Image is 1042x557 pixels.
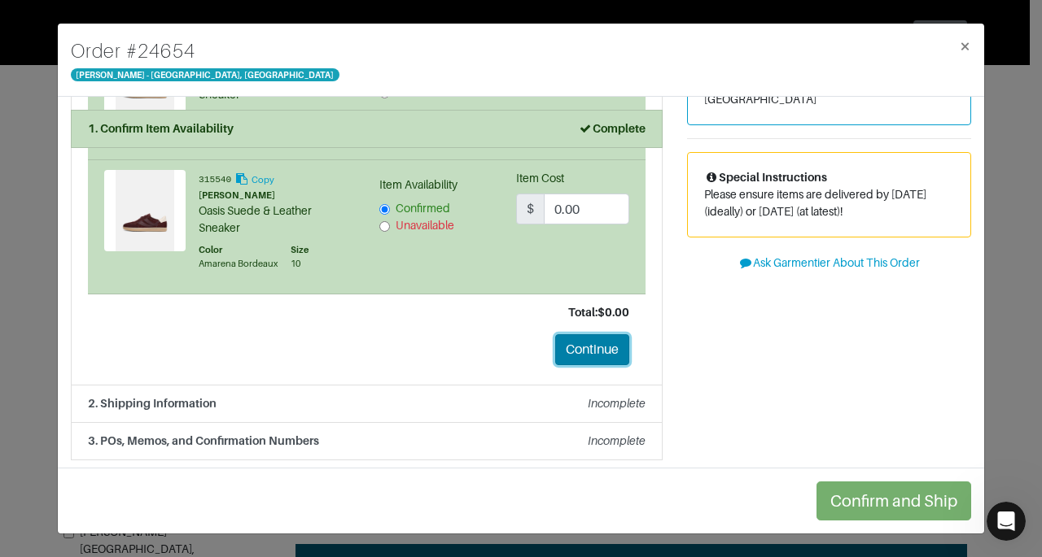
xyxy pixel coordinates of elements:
[33,298,272,315] div: Send us a message
[33,33,189,55] img: logo
[88,434,319,447] strong: 3. POs, Memos, and Confirmation Numbers
[199,202,355,237] div: Oasis Suede & Leather Sneaker
[588,397,646,410] em: Incomplete
[379,204,390,215] input: Confirmed
[379,221,390,232] input: Unavailable
[33,205,292,222] div: Recent message
[63,448,99,459] span: Home
[959,35,971,57] span: ×
[33,229,66,262] img: Profile image for Garmentier
[71,37,339,66] h4: Order # 24654
[72,230,137,243] span: Thank you!
[199,176,231,185] small: 315540
[17,215,309,276] div: Profile image for GarmentierThank you!Garmentier•4h ago
[16,191,309,276] div: Recent messageProfile image for GarmentierThank you!Garmentier•4h ago
[199,243,278,257] div: Color
[199,257,278,271] div: Amarena Bordeaux
[588,434,646,447] em: Incomplete
[291,257,309,271] div: 10
[687,250,971,276] button: Ask Garmentier About This Order
[33,315,272,333] div: We will reply as soon as we can
[104,170,186,251] img: Product
[33,115,293,143] p: Hi [PERSON_NAME]!
[221,26,254,59] img: Profile image for Garmentier
[704,186,954,220] p: Please ensure items are delivered by [DATE] (ideally) or [DATE] (at latest)!
[72,246,138,263] div: Garmentier
[199,189,355,202] div: [PERSON_NAME]
[33,143,293,171] p: How can we help?
[396,202,450,215] span: Confirmed
[217,448,273,459] span: Messages
[396,219,454,232] span: Unavailable
[516,194,545,224] span: $
[946,24,984,69] button: Close
[71,68,339,81] span: [PERSON_NAME] - [GEOGRAPHIC_DATA], [GEOGRAPHIC_DATA]
[252,175,274,185] small: Copy
[234,170,275,189] button: Copy
[817,481,971,520] button: Confirm and Ship
[16,285,309,346] div: Send us a messageWe will reply as soon as we can
[578,122,646,135] strong: Complete
[88,397,217,410] strong: 2. Shipping Information
[516,170,564,187] label: Item Cost
[379,176,458,194] label: Item Availability
[88,122,234,135] strong: 1. Confirm Item Availability
[104,304,629,321] div: Total: $0.00
[291,243,309,257] div: Size
[141,246,187,263] div: • 4h ago
[704,171,827,184] span: Special Instructions
[280,26,309,55] div: Close
[987,502,1026,541] iframe: Intercom live chat
[555,334,629,365] button: Continue
[163,407,326,472] button: Messages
